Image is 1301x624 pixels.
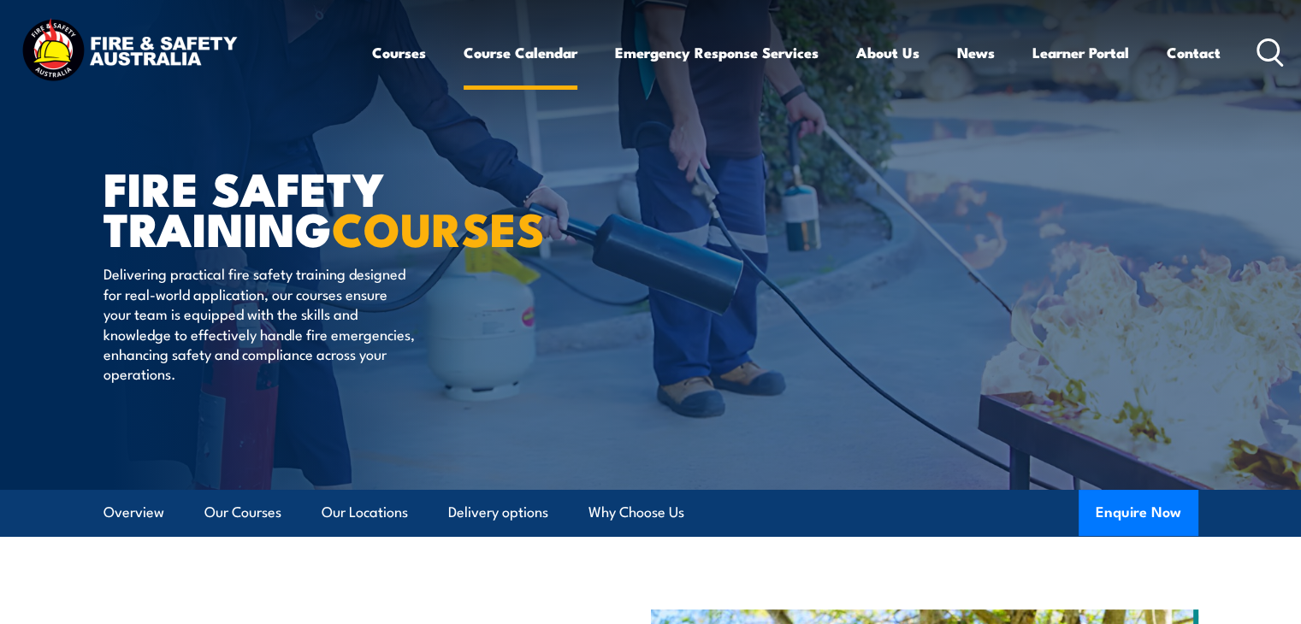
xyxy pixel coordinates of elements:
[103,263,416,383] p: Delivering practical fire safety training designed for real-world application, our courses ensure...
[588,490,684,535] a: Why Choose Us
[1167,30,1221,75] a: Contact
[103,490,164,535] a: Overview
[1032,30,1129,75] a: Learner Portal
[856,30,920,75] a: About Us
[204,490,281,535] a: Our Courses
[332,191,545,262] strong: COURSES
[957,30,995,75] a: News
[615,30,819,75] a: Emergency Response Services
[464,30,577,75] a: Course Calendar
[322,490,408,535] a: Our Locations
[448,490,548,535] a: Delivery options
[103,168,526,247] h1: FIRE SAFETY TRAINING
[1079,490,1198,536] button: Enquire Now
[372,30,426,75] a: Courses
